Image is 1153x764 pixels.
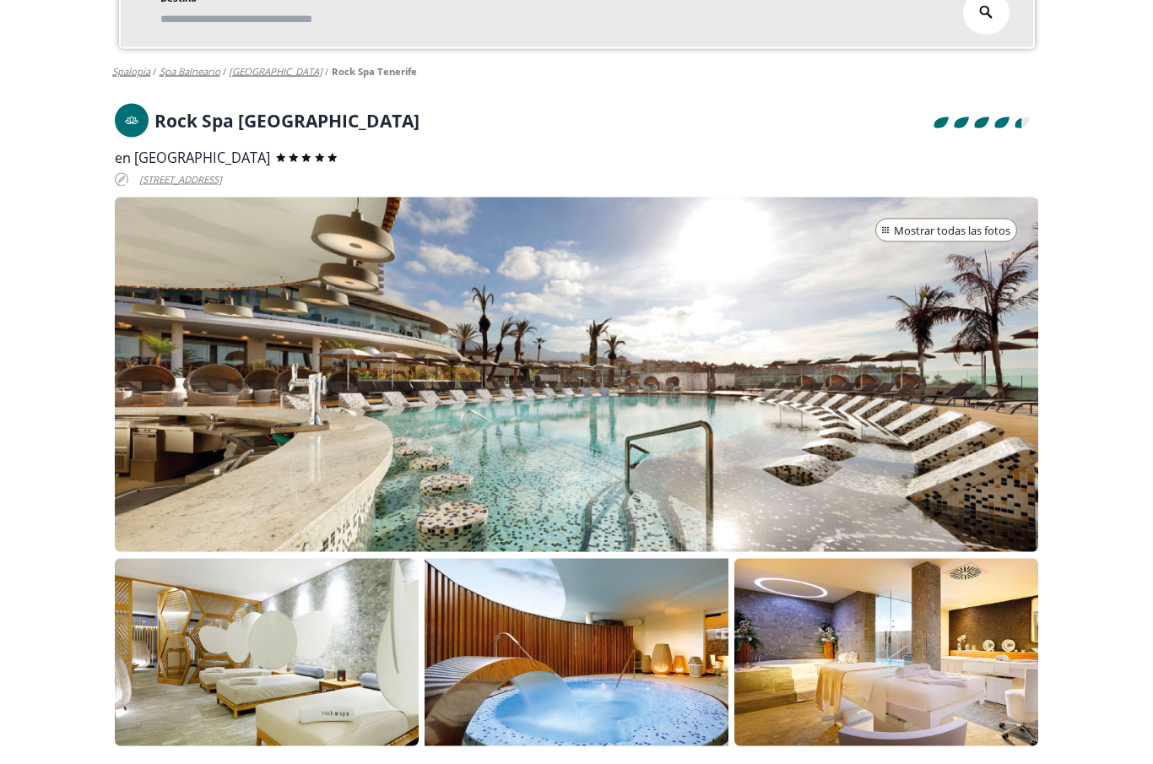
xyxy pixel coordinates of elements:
span: [STREET_ADDRESS] [139,171,222,190]
a: spa balneario [160,65,220,78]
span: / [153,65,156,79]
span: en [GEOGRAPHIC_DATA] [115,149,270,167]
span: / [223,65,226,79]
a: Spalopia [112,65,150,78]
span: Mostrar todas las fotos [894,223,1010,240]
h1: Rock Spa [GEOGRAPHIC_DATA] [154,111,420,130]
span: / [325,65,328,79]
a: rock spa tenerife [332,65,417,78]
a: [GEOGRAPHIC_DATA] [229,65,322,78]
